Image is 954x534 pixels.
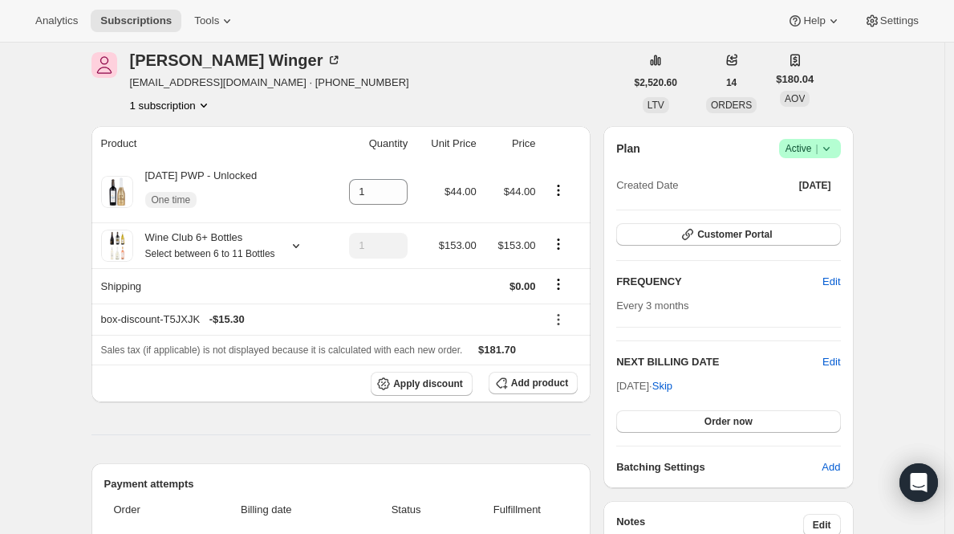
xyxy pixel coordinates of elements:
[412,126,481,161] th: Unit Price
[145,248,275,259] small: Select between 6 to 11 Bottles
[704,415,753,428] span: Order now
[152,194,191,206] span: One time
[812,455,850,480] button: Add
[711,100,752,111] span: ORDERS
[194,14,219,27] span: Tools
[822,354,840,370] button: Edit
[393,377,463,390] span: Apply discount
[546,181,571,199] button: Product actions
[327,126,412,161] th: Quantity
[616,274,822,290] h2: FREQUENCY
[130,97,212,113] button: Product actions
[209,312,245,328] span: - $15.30
[511,377,568,389] span: Add product
[498,239,536,251] span: $153.00
[130,52,343,68] div: [PERSON_NAME] Winger
[130,75,409,91] span: [EMAIL_ADDRESS][DOMAIN_NAME] · [PHONE_NUMBER]
[616,354,822,370] h2: NEXT BILLING DATE
[26,10,87,32] button: Analytics
[643,373,682,399] button: Skip
[822,274,840,290] span: Edit
[101,344,463,356] span: Sales tax (if applicable) is not displayed because it is calculated with each new order.
[546,275,571,293] button: Shipping actions
[509,280,536,292] span: $0.00
[648,100,664,111] span: LTV
[813,519,831,532] span: Edit
[815,142,818,155] span: |
[445,185,477,198] span: $44.00
[439,239,477,251] span: $153.00
[371,372,473,396] button: Apply discount
[785,93,805,104] span: AOV
[616,223,840,246] button: Customer Portal
[777,10,850,32] button: Help
[91,126,327,161] th: Product
[185,10,245,32] button: Tools
[104,492,182,528] th: Order
[133,168,258,216] div: [DATE] PWP - Unlocked
[855,10,928,32] button: Settings
[91,268,327,304] th: Shipping
[466,502,569,518] span: Fulfillment
[799,179,831,192] span: [DATE]
[35,14,78,27] span: Analytics
[616,459,822,475] h6: Batching Settings
[481,126,541,161] th: Price
[616,380,672,392] span: [DATE] ·
[504,185,536,198] span: $44.00
[697,228,772,241] span: Customer Portal
[356,502,457,518] span: Status
[776,71,814,88] span: $180.04
[478,344,516,356] span: $181.70
[91,52,117,78] span: Emilie Winger
[790,174,841,197] button: [DATE]
[822,459,840,475] span: Add
[489,372,578,394] button: Add product
[635,76,677,89] span: $2,520.60
[91,10,181,32] button: Subscriptions
[104,476,578,492] h2: Payment attempts
[133,230,275,262] div: Wine Club 6+ Bottles
[880,14,919,27] span: Settings
[616,141,640,157] h2: Plan
[616,177,678,194] span: Created Date
[813,269,850,295] button: Edit
[186,502,347,518] span: Billing date
[717,71,746,94] button: 14
[652,378,672,394] span: Skip
[726,76,737,89] span: 14
[803,14,825,27] span: Help
[899,463,938,502] div: Open Intercom Messenger
[625,71,687,94] button: $2,520.60
[546,235,571,253] button: Product actions
[100,14,172,27] span: Subscriptions
[616,410,840,433] button: Order now
[101,312,536,328] div: box-discount-T5JXJK
[616,300,688,312] span: Every 3 months
[786,141,834,157] span: Active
